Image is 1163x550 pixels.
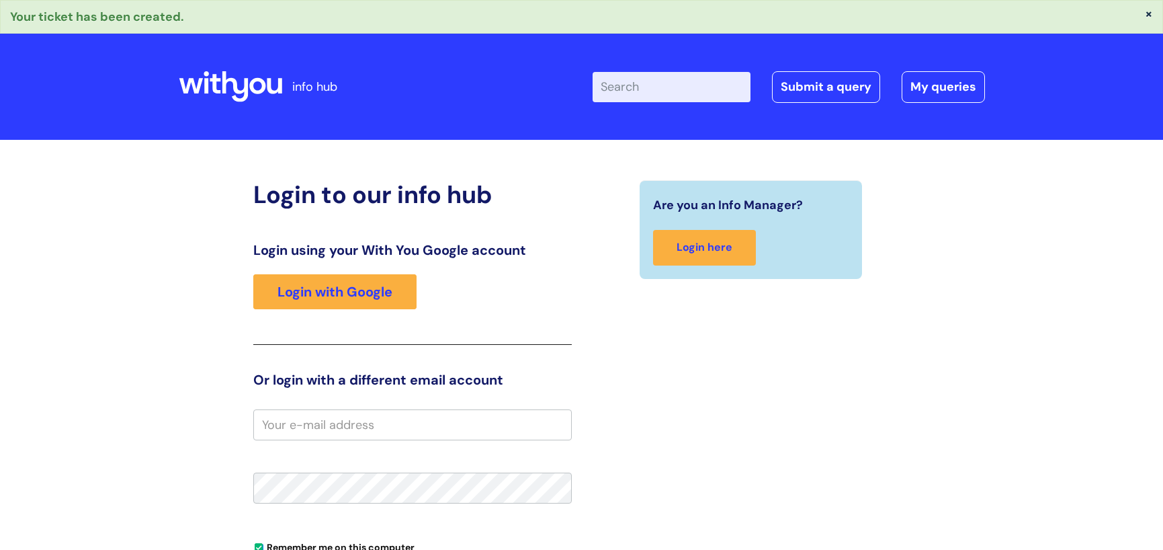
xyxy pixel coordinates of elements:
a: Login with Google [253,274,417,309]
a: My queries [902,71,985,102]
a: Login here [653,230,756,266]
h3: Or login with a different email account [253,372,572,388]
p: info hub [292,76,337,97]
h2: Login to our info hub [253,180,572,209]
h3: Login using your With You Google account [253,242,572,258]
a: Submit a query [772,71,880,102]
input: Search [593,72,750,102]
input: Your e-mail address [253,409,572,440]
button: × [1145,7,1153,19]
span: Are you an Info Manager? [653,194,803,216]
